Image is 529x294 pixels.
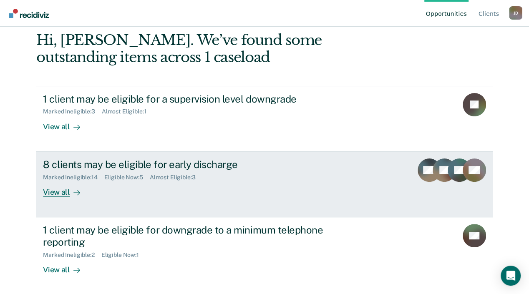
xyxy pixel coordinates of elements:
[509,6,522,20] div: J D
[43,158,336,171] div: 8 clients may be eligible for early discharge
[43,115,90,131] div: View all
[43,181,90,197] div: View all
[9,9,49,18] img: Recidiviz
[43,251,101,259] div: Marked Ineligible : 2
[104,174,150,181] div: Eligible Now : 5
[509,6,522,20] button: Profile dropdown button
[36,32,401,66] div: Hi, [PERSON_NAME]. We’ve found some outstanding items across 1 caseload
[36,152,492,217] a: 8 clients may be eligible for early dischargeMarked Ineligible:14Eligible Now:5Almost Eligible:3V...
[43,93,336,105] div: 1 client may be eligible for a supervision level downgrade
[150,174,202,181] div: Almost Eligible : 3
[43,174,104,181] div: Marked Ineligible : 14
[43,108,101,115] div: Marked Ineligible : 3
[102,108,153,115] div: Almost Eligible : 1
[36,86,492,152] a: 1 client may be eligible for a supervision level downgradeMarked Ineligible:3Almost Eligible:1Vie...
[43,224,336,248] div: 1 client may be eligible for downgrade to a minimum telephone reporting
[101,251,146,259] div: Eligible Now : 1
[501,266,521,286] div: Open Intercom Messenger
[43,258,90,274] div: View all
